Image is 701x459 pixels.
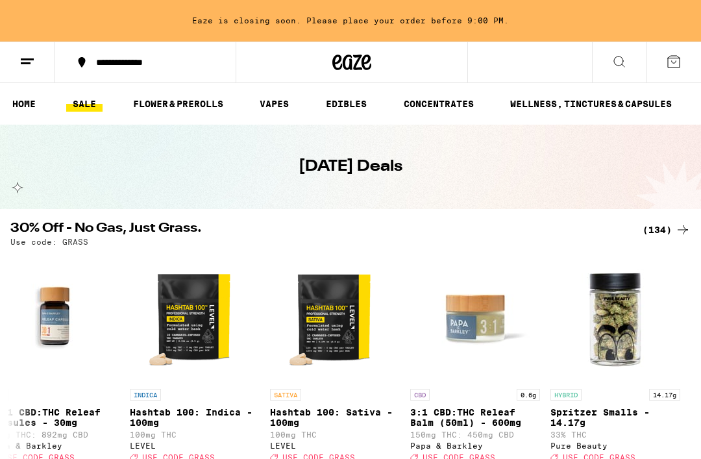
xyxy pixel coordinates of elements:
img: LEVEL - Hashtab 100: Indica - 100mg [130,253,260,382]
p: Hashtab 100: Sativa - 100mg [270,407,400,428]
p: 14.17g [649,389,680,401]
a: EDIBLES [319,96,373,112]
img: LEVEL - Hashtab 100: Sativa - 100mg [270,253,400,382]
p: CBD [410,389,430,401]
p: HYBRID [550,389,582,401]
h1: [DATE] Deals [299,156,402,178]
div: Papa & Barkley [410,441,540,450]
p: 0.6g [517,389,540,401]
a: VAPES [253,96,295,112]
p: Spritzer Smalls - 14.17g [550,407,680,428]
p: Use code: GRASS [10,238,88,246]
a: FLOWER & PREROLLS [127,96,230,112]
div: LEVEL [270,441,400,450]
a: HOME [6,96,42,112]
p: 150mg THC: 450mg CBD [410,430,540,439]
p: 100mg THC [130,430,260,439]
p: INDICA [130,389,161,401]
p: SATIVA [270,389,301,401]
a: CONCENTRATES [397,96,480,112]
p: 3:1 CBD:THC Releaf Balm (50ml) - 600mg [410,407,540,428]
div: LEVEL [130,441,260,450]
h2: 30% Off - No Gas, Just Grass. [10,222,627,238]
a: SALE [66,96,103,112]
a: WELLNESS, TINCTURES & CAPSULES [504,96,678,112]
span: Hi. Need any help? [8,9,93,19]
div: Pure Beauty [550,441,680,450]
img: Pure Beauty - Spritzer Smalls - 14.17g [550,253,680,382]
img: Papa & Barkley - 3:1 CBD:THC Releaf Balm (50ml) - 600mg [410,253,540,382]
p: 100mg THC [270,430,400,439]
a: (134) [643,222,691,238]
p: Hashtab 100: Indica - 100mg [130,407,260,428]
p: 33% THC [550,430,680,439]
